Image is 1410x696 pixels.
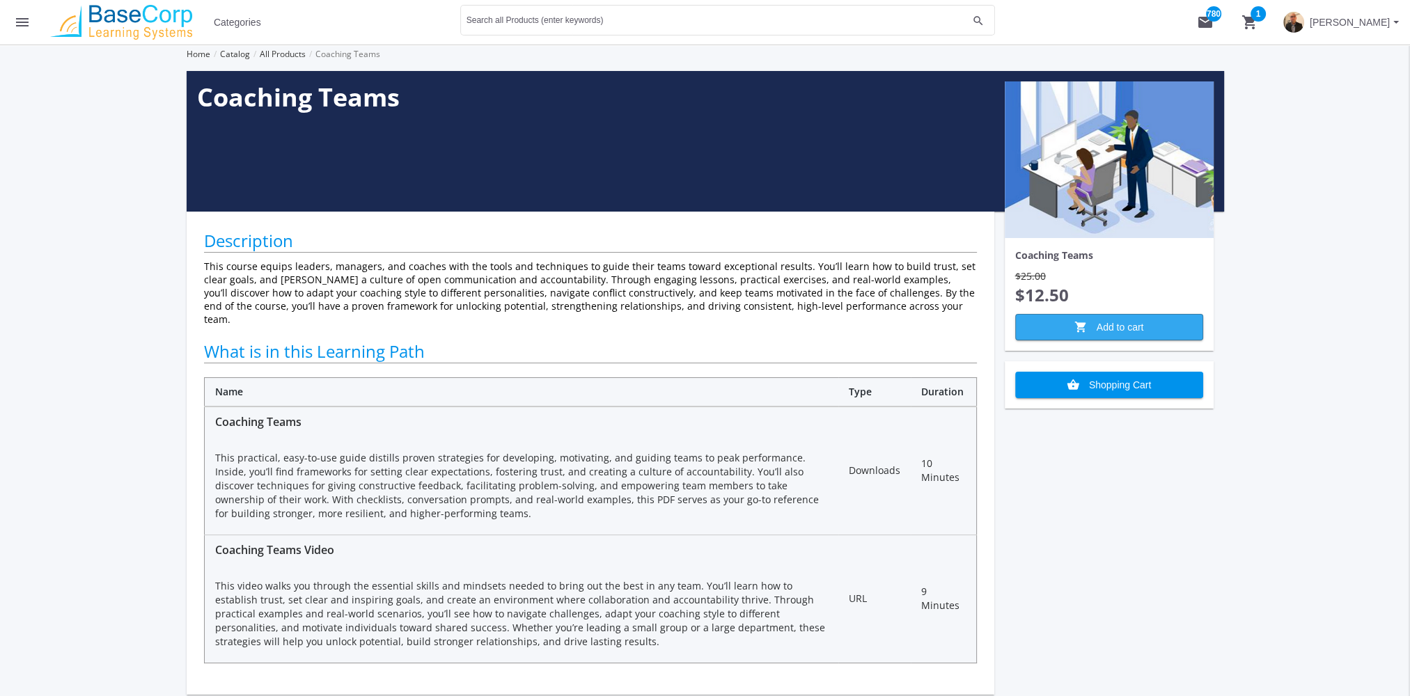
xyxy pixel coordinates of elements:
a: Home [187,48,210,60]
mat-icon: shopping_cart [1074,315,1088,340]
th: Name [204,378,838,407]
h1: Coaching Teams [197,81,994,113]
td: Downloads [838,406,911,535]
p: $25.00 [1015,269,1203,283]
mat-icon: menu [14,14,31,31]
p: $12.50 [1015,283,1203,307]
img: productPicture_a.png [1005,81,1214,238]
li: Coaching Teams [306,45,380,64]
p: This practical, easy-to-use guide distills proven strategies for developing, motivating, and guid... [215,451,828,521]
div: Coaching Teams [215,414,828,430]
mat-icon: search [970,14,987,28]
a: All Products [260,48,306,60]
h2: What is in this Learning Path [204,340,977,363]
mat-icon: mail [1197,14,1214,31]
p: This video walks you through the essential skills and mindsets needed to bring out the best in an... [215,579,828,649]
span: Categories [214,10,261,35]
mat-icon: shopping_basket [1067,372,1080,397]
span: [PERSON_NAME] [1310,10,1390,35]
mat-icon: shopping_cart [1241,14,1258,31]
div: Coaching Teams Video [215,542,828,558]
td: 9 Minutes [911,535,976,663]
th: Duration [911,378,976,407]
button: Add to cart [1015,314,1203,340]
a: Catalog [220,48,250,60]
p: Coaching Teams [1015,248,1203,262]
h2: Description [204,229,977,253]
span: Shopping Cart [1027,372,1191,397]
td: 10 Minutes [911,406,976,535]
th: Type [838,378,911,407]
img: logo.png [45,5,198,40]
p: This course equips leaders, managers, and coaches with the tools and techniques to guide their te... [204,260,977,326]
button: Shopping Cart [1015,372,1203,398]
td: URL [838,535,911,663]
span: Add to cart [1027,315,1191,340]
